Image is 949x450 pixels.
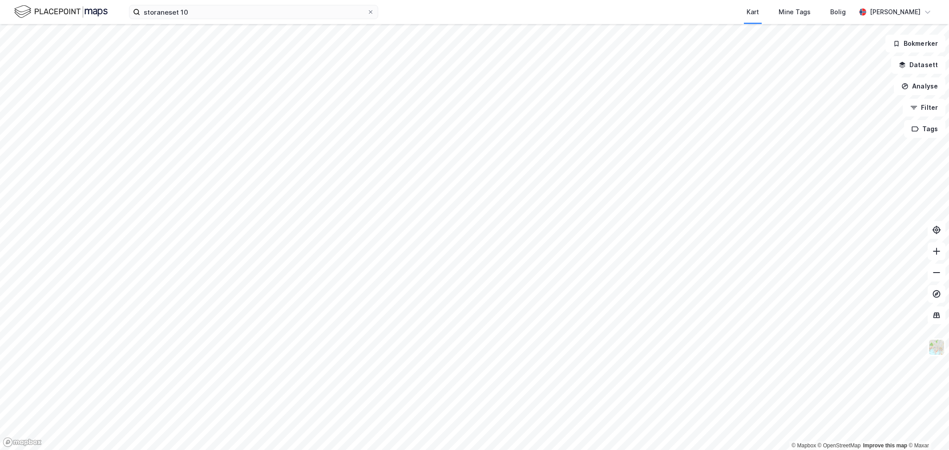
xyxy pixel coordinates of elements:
[894,77,945,95] button: Analyse
[904,120,945,138] button: Tags
[14,4,108,20] img: logo.f888ab2527a4732fd821a326f86c7f29.svg
[863,442,907,449] a: Improve this map
[891,56,945,74] button: Datasett
[928,339,945,356] img: Z
[905,407,949,450] iframe: Chat Widget
[792,442,816,449] a: Mapbox
[140,5,367,19] input: Søk på adresse, matrikkel, gårdeiere, leietakere eller personer
[870,7,921,17] div: [PERSON_NAME]
[747,7,759,17] div: Kart
[830,7,846,17] div: Bolig
[885,35,945,52] button: Bokmerker
[818,442,861,449] a: OpenStreetMap
[903,99,945,117] button: Filter
[779,7,811,17] div: Mine Tags
[3,437,42,447] a: Mapbox homepage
